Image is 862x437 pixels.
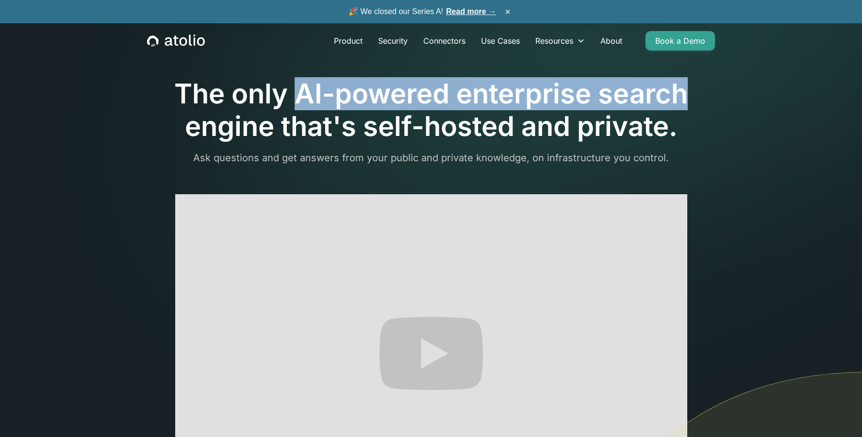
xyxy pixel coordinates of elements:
a: Product [326,31,370,50]
div: Resources [535,35,573,47]
p: Ask questions and get answers from your public and private knowledge, on infrastructure you control. [147,151,715,165]
a: Use Cases [473,31,528,50]
a: Book a Demo [646,31,715,50]
div: Resources [528,31,593,50]
a: About [593,31,630,50]
button: × [502,6,514,17]
iframe: Chat Widget [813,390,862,437]
h1: The only AI-powered enterprise search engine that's self-hosted and private. [147,78,715,143]
a: Connectors [415,31,473,50]
a: home [147,34,205,47]
a: Security [370,31,415,50]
